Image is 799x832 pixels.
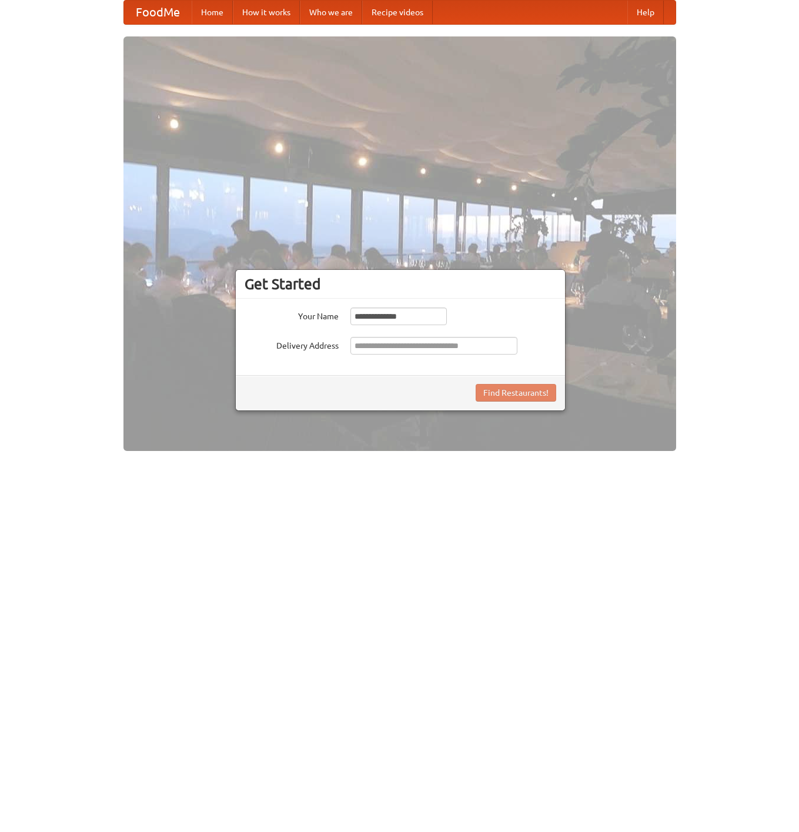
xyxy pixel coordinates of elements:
[124,1,192,24] a: FoodMe
[627,1,664,24] a: Help
[245,308,339,322] label: Your Name
[245,275,556,293] h3: Get Started
[233,1,300,24] a: How it works
[192,1,233,24] a: Home
[362,1,433,24] a: Recipe videos
[476,384,556,402] button: Find Restaurants!
[300,1,362,24] a: Who we are
[245,337,339,352] label: Delivery Address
